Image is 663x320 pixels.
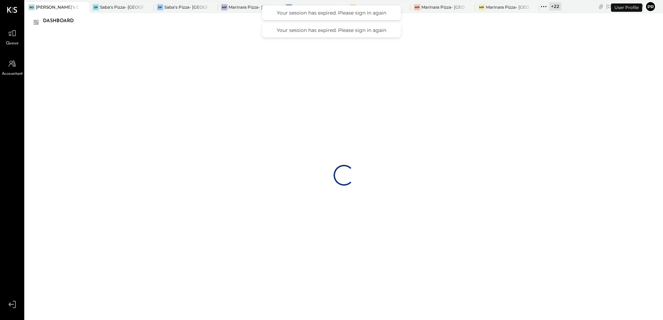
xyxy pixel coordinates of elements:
div: MP [414,4,420,10]
div: SP [93,4,99,10]
div: Saba's Pizza- [GEOGRAPHIC_DATA] [164,4,207,10]
span: Queue [6,41,19,47]
div: MP [286,4,292,10]
div: + 22 [549,2,561,11]
div: MP [350,4,356,10]
div: Marinara Pizza- [GEOGRAPHIC_DATA] [229,4,272,10]
div: BD [28,4,35,10]
div: Your session has expired. Please sign in again [269,10,394,16]
div: Saba's Pizza- [GEOGRAPHIC_DATA] [100,4,143,10]
div: [PERSON_NAME]’s Donuts [36,4,79,10]
div: Marinara Pizza- [GEOGRAPHIC_DATA]. [421,4,464,10]
div: Your session has expired. Please sign in again [269,27,394,33]
div: SP [157,4,163,10]
div: [DATE] [606,3,643,10]
div: Marinara Pizza- [GEOGRAPHIC_DATA] [293,4,336,10]
div: MP [221,4,227,10]
span: Accountant [2,71,23,77]
div: Marinara Pizza- [PERSON_NAME] [357,4,400,10]
div: Dashboard [43,16,81,27]
a: Queue [0,27,24,47]
div: Marinara Pizza- [GEOGRAPHIC_DATA] [486,4,529,10]
div: MP [479,4,485,10]
a: Accountant [0,57,24,77]
div: User Profile [611,3,642,12]
div: copy link [597,3,604,10]
button: pr [645,1,656,12]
